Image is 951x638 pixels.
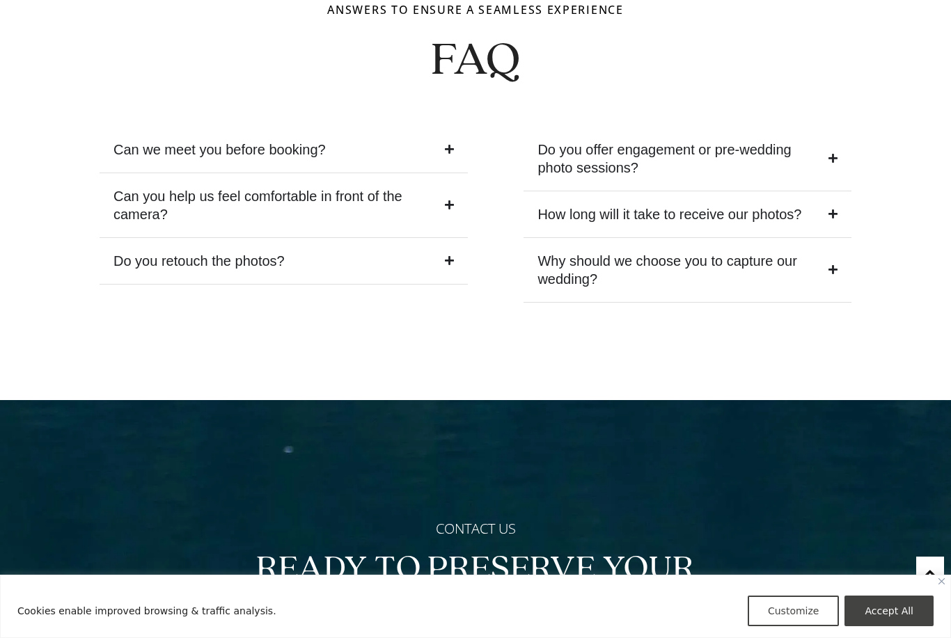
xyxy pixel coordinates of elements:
div: Accordion. Open links with Enter or Space, close with Escape, and navigate with Arrow Keys [524,127,851,303]
div: Do you offer engagement or pre-wedding photo sessions? [537,141,821,177]
div: Why should we choose you to capture our wedding? [537,252,821,288]
summary: Can you help us feel comfortable in front of the camera? [100,173,468,238]
button: Customize [748,596,840,626]
summary: Why should we choose you to capture our wedding? [524,238,851,303]
div: Accordion. Open links with Enter or Space, close with Escape, and navigate with Arrow Keys [100,127,468,285]
h2: FAQ [58,36,893,85]
div: Do you retouch the photos? [113,252,285,270]
div: Can we meet you before booking? [113,141,326,159]
p: Answers to Ensure a Seamless Experience [58,4,893,15]
img: Close [938,578,945,584]
summary: How long will it take to receive our photos? [524,191,851,238]
div: How long will it take to receive our photos? [537,205,801,223]
button: Accept All [844,596,934,626]
summary: Do you offer engagement or pre-wedding photo sessions? [524,127,851,191]
p: Cookies enable improved browsing & traffic analysis. [17,603,276,619]
div: Contact Us [113,520,838,538]
summary: Do you retouch the photos? [100,238,468,285]
summary: Can we meet you before booking? [100,127,468,173]
div: Can you help us feel comfortable in front of the camera? [113,187,438,223]
h2: Ready to Preserve Your Unforgettable Moments? [113,552,838,619]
